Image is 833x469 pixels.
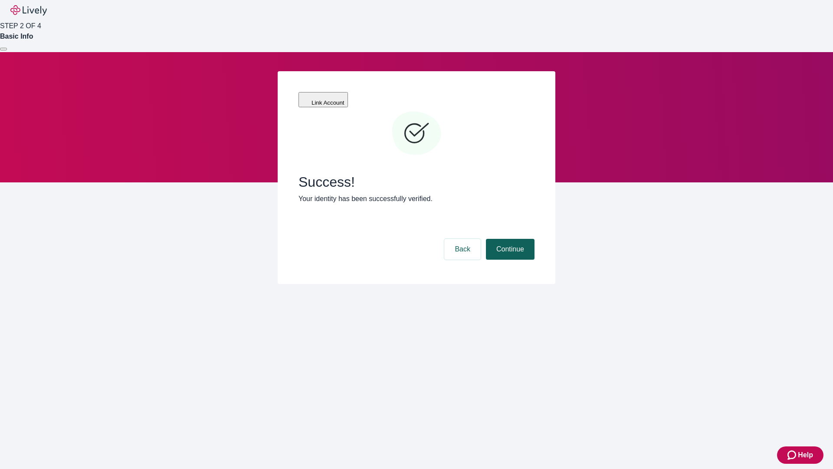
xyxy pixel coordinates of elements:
svg: Checkmark icon [390,108,443,160]
svg: Zendesk support icon [787,450,798,460]
span: Success! [298,174,535,190]
span: Help [798,450,813,460]
p: Your identity has been successfully verified. [298,194,535,204]
button: Continue [486,239,535,260]
button: Zendesk support iconHelp [777,446,823,464]
img: Lively [10,5,47,16]
button: Back [444,239,481,260]
button: Link Account [298,92,348,107]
